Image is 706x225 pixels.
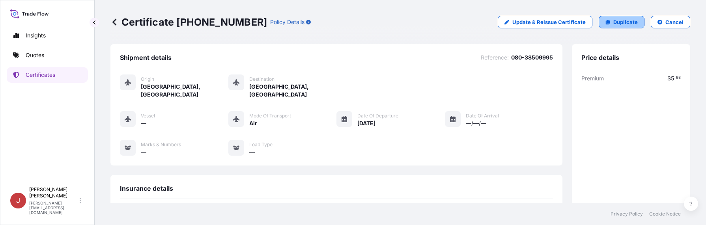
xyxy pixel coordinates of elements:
span: . [674,76,676,79]
span: 93 [676,76,681,79]
p: Policy Details [270,18,304,26]
p: Quotes [26,51,44,59]
span: Shipment details [120,54,172,61]
span: Date of Arrival [466,113,499,119]
span: Destination [249,76,275,82]
p: Cancel [665,18,684,26]
p: Update & Reissue Certificate [512,18,586,26]
span: [GEOGRAPHIC_DATA], [GEOGRAPHIC_DATA] [141,83,228,99]
a: Certificates [7,67,88,83]
button: Cancel [651,16,690,28]
span: — [141,119,146,127]
span: Origin [141,76,154,82]
a: Quotes [7,47,88,63]
span: [DATE] [357,119,375,127]
p: Insights [26,32,46,39]
span: Mode of Transport [249,113,291,119]
span: Marks & Numbers [141,141,181,148]
p: [PERSON_NAME] [PERSON_NAME] [29,186,78,199]
span: Vessel [141,113,155,119]
span: Air [249,119,257,127]
span: Price details [581,54,619,61]
span: Reference : [481,54,509,61]
span: —/—/— [466,119,486,127]
span: Load Type [249,141,273,148]
a: Privacy Policy [611,211,643,217]
span: Date of Departure [357,113,398,119]
span: — [249,148,255,156]
a: Update & Reissue Certificate [498,16,592,28]
span: 080-38509995 [511,54,553,61]
a: Duplicate [599,16,644,28]
p: Duplicate [613,18,638,26]
p: Certificates [26,71,55,79]
span: J [16,197,20,205]
span: [GEOGRAPHIC_DATA], [GEOGRAPHIC_DATA] [249,83,337,99]
p: Certificate [PHONE_NUMBER] [110,16,267,28]
p: [PERSON_NAME][EMAIL_ADDRESS][DOMAIN_NAME] [29,201,78,215]
a: Cookie Notice [649,211,681,217]
span: Insurance details [120,184,173,192]
span: $ [667,76,671,81]
span: 5 [671,76,674,81]
span: — [141,148,146,156]
a: Insights [7,28,88,43]
span: Premium [581,74,604,82]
